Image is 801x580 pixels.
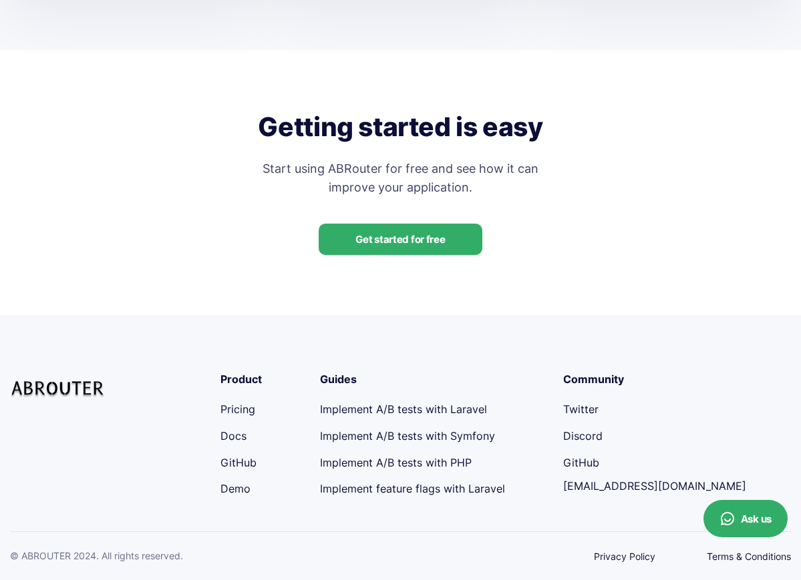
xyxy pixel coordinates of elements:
a: Demo [220,482,251,495]
a: Implement A/B tests with Laravel [320,402,487,416]
div: Product [220,371,307,388]
a: Privacy Policy [594,551,655,562]
a: Implement A/B tests with Symfony [320,429,495,443]
a: Terms & Conditions [707,551,791,562]
div: © ABROUTER 2024. All rights reserved. [10,549,183,563]
a: logo [10,371,109,497]
a: Pricing [220,402,255,416]
a: Implement feature flags with Laravel [320,482,505,495]
a: Discord [563,429,603,443]
div: Start using ABRouter for free and see how it can improve your application. [241,160,560,197]
img: logo [10,371,109,402]
h2: Getting started is easy [10,110,791,144]
div: Guides [320,371,550,388]
div: Community [563,371,791,388]
a: GitHub [220,456,257,469]
button: Ask us [703,500,788,537]
a: Implement A/B tests with PHP [320,456,472,469]
a: [EMAIL_ADDRESS][DOMAIN_NAME] [563,479,746,493]
a: Docs [220,429,247,443]
a: Get started for free [319,224,482,255]
a: GitHub [563,456,599,469]
a: Twitter [563,402,599,416]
